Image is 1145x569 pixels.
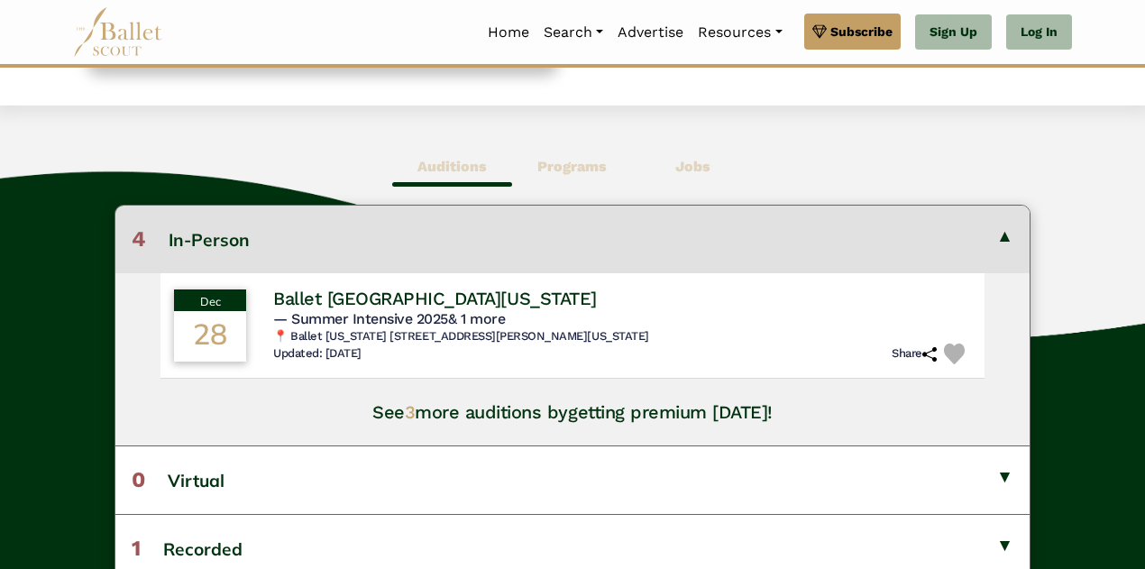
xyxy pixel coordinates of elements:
a: & 1 more [448,310,505,327]
button: 4In-Person [115,206,1030,272]
h6: Share [892,346,937,362]
a: Sign Up [915,14,992,50]
span: — Summer Intensive 2025 [273,310,505,327]
a: Search [536,14,610,51]
span: 4 [132,226,146,252]
button: 0Virtual [115,445,1030,513]
h4: See more auditions by [372,400,773,424]
a: Log In [1006,14,1072,50]
b: Auditions [417,158,487,175]
h4: Ballet [GEOGRAPHIC_DATA][US_STATE] [273,287,597,310]
span: 1 [132,536,141,561]
b: Programs [537,158,607,175]
a: Subscribe [804,14,901,50]
span: 0 [132,467,145,492]
a: getting premium [DATE]! [568,401,773,423]
div: Dec [174,289,246,311]
span: Subscribe [830,22,893,41]
b: Jobs [675,158,710,175]
div: 28 [174,311,246,362]
span: 3 [405,401,416,423]
h6: 📍 Ballet [US_STATE] [STREET_ADDRESS][PERSON_NAME][US_STATE] [273,329,971,344]
a: Advertise [610,14,691,51]
img: gem.svg [812,22,827,41]
a: Resources [691,14,789,51]
a: Home [481,14,536,51]
h6: Updated: [DATE] [273,346,362,362]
